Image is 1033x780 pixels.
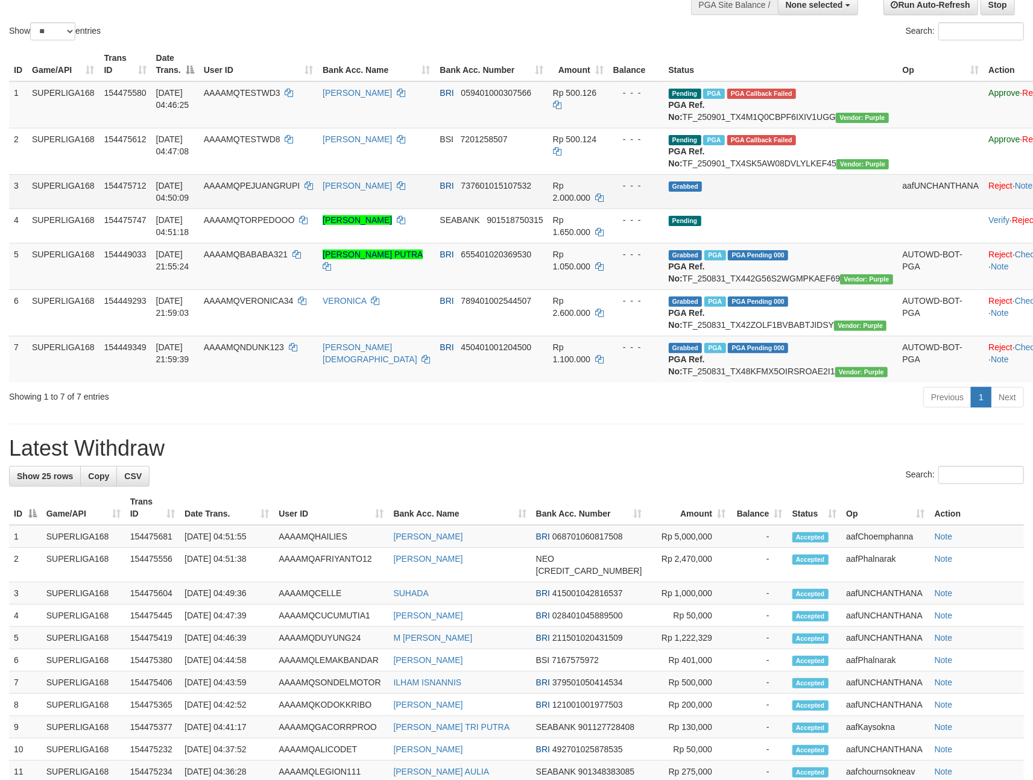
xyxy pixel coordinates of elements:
[669,354,705,376] b: PGA Ref. No:
[104,342,147,352] span: 154449349
[42,491,125,525] th: Game/API: activate to sort column ascending
[9,671,42,694] td: 7
[274,491,388,525] th: User ID: activate to sort column ascending
[156,296,189,318] span: [DATE] 21:59:03
[42,738,125,761] td: SUPERLIGA168
[180,671,274,694] td: [DATE] 04:43:59
[323,181,392,190] a: [PERSON_NAME]
[971,387,991,407] a: 1
[440,296,453,306] span: BRI
[389,491,531,525] th: Bank Acc. Name: activate to sort column ascending
[42,605,125,627] td: SUPERLIGA168
[125,694,180,716] td: 154475365
[461,296,532,306] span: Copy 789401002544507 to clipboard
[27,174,100,209] td: SUPERLIGA168
[669,216,701,226] span: Pending
[9,491,42,525] th: ID: activate to sort column descending
[156,88,189,110] span: [DATE] 04:46:25
[841,605,929,627] td: aafUNCHANTHANA
[988,342,1012,352] a: Reject
[125,582,180,605] td: 154475604
[394,633,473,643] a: M [PERSON_NAME]
[180,649,274,671] td: [DATE] 04:44:58
[898,336,984,382] td: AUTOWD-BOT-PGA
[704,250,725,260] span: Marked by aafheankoy
[394,611,463,620] a: [PERSON_NAME]
[9,716,42,738] td: 9
[730,671,788,694] td: -
[180,548,274,582] td: [DATE] 04:51:38
[42,525,125,548] td: SUPERLIGA168
[125,491,180,525] th: Trans ID: activate to sort column ascending
[100,47,151,81] th: Trans ID: activate to sort column ascending
[730,627,788,649] td: -
[553,250,590,271] span: Rp 1.050.000
[30,22,75,40] select: Showentries
[42,627,125,649] td: SUPERLIGA168
[834,321,886,331] span: Vendor URL: https://trx4.1velocity.biz
[898,243,984,289] td: AUTOWD-BOT-PGA
[9,582,42,605] td: 3
[841,548,929,582] td: aafPhalnarak
[935,554,953,564] a: Note
[394,678,462,687] a: ILHAM ISNANNIS
[42,548,125,582] td: SUPERLIGA168
[125,605,180,627] td: 154475445
[461,88,532,98] span: Copy 059401000307566 to clipboard
[536,700,550,709] span: BRI
[935,700,953,709] a: Note
[730,491,788,525] th: Balance: activate to sort column ascending
[318,47,435,81] th: Bank Acc. Name: activate to sort column ascending
[553,88,596,98] span: Rp 500.126
[730,649,788,671] td: -
[664,289,898,336] td: TF_250831_TX42ZOLF1BVBABTJIDSY
[841,694,929,716] td: aafUNCHANTHANA
[730,525,788,548] td: -
[274,649,388,671] td: AAAAMQLEMAKBANDAR
[440,134,453,144] span: BSI
[274,548,388,582] td: AAAAMQAFRIYANTO12
[1015,181,1033,190] a: Note
[935,588,953,598] a: Note
[9,649,42,671] td: 6
[27,81,100,128] td: SUPERLIGA168
[552,700,623,709] span: Copy 121001001977503 to clipboard
[935,655,953,665] a: Note
[125,716,180,738] td: 154475377
[730,738,788,761] td: -
[647,627,731,649] td: Rp 1,222,329
[42,694,125,716] td: SUPERLIGA168
[647,671,731,694] td: Rp 500,000
[935,678,953,687] a: Note
[988,134,1020,144] a: Approve
[274,582,388,605] td: AAAAMQCELLE
[664,81,898,128] td: TF_250901_TX4M1Q0CBPF6IXIV1UGG
[841,716,929,738] td: aafKaysokna
[27,289,100,336] td: SUPERLIGA168
[553,342,590,364] span: Rp 1.100.000
[553,215,590,237] span: Rp 1.650.000
[935,744,953,754] a: Note
[728,297,788,307] span: PGA Pending
[27,209,100,243] td: SUPERLIGA168
[536,566,642,576] span: Copy 5859459299268580 to clipboard
[647,491,731,525] th: Amount: activate to sort column ascending
[935,722,953,732] a: Note
[669,250,703,260] span: Grabbed
[727,89,796,99] span: PGA Error
[730,548,788,582] td: -
[841,582,929,605] td: aafUNCHANTHANA
[9,466,81,486] a: Show 25 rows
[836,159,889,169] span: Vendor URL: https://trx4.1velocity.biz
[27,243,100,289] td: SUPERLIGA168
[180,525,274,548] td: [DATE] 04:51:55
[394,588,429,598] a: SUHADA
[9,174,27,209] td: 3
[669,308,705,330] b: PGA Ref. No:
[647,649,731,671] td: Rp 401,000
[841,649,929,671] td: aafPhalnarak
[274,671,388,694] td: AAAAMQSONDELMOTOR
[440,181,453,190] span: BRI
[204,250,288,259] span: AAAAMQBABABA321
[930,491,1024,525] th: Action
